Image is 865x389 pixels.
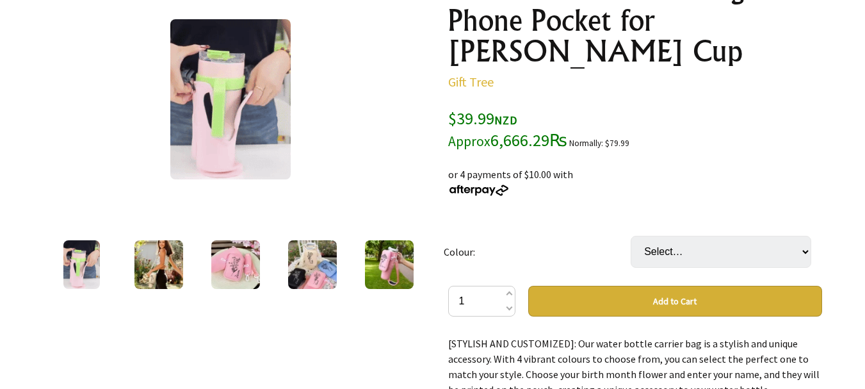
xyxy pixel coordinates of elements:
span: $39.99 6,666.29₨ [448,108,567,151]
small: Normally: $79.99 [569,138,629,149]
img: Water Bottle Carrier Bag with Phone Pocket for Stanley Cup [365,240,414,289]
a: Gift Tree [448,74,494,90]
img: Water Bottle Carrier Bag with Phone Pocket for Stanley Cup [63,240,100,289]
span: NZD [494,113,517,128]
small: Approx [448,133,490,150]
img: Water Bottle Carrier Bag with Phone Pocket for Stanley Cup [211,240,260,289]
img: Water Bottle Carrier Bag with Phone Pocket for Stanley Cup [170,19,291,179]
img: Afterpay [448,185,510,196]
button: Add to Cart [528,286,822,317]
td: Colour: [444,218,631,286]
div: or 4 payments of $10.00 with [448,151,822,197]
img: Water Bottle Carrier Bag with Phone Pocket for Stanley Cup [134,240,183,289]
img: Water Bottle Carrier Bag with Phone Pocket for Stanley Cup [288,240,337,289]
